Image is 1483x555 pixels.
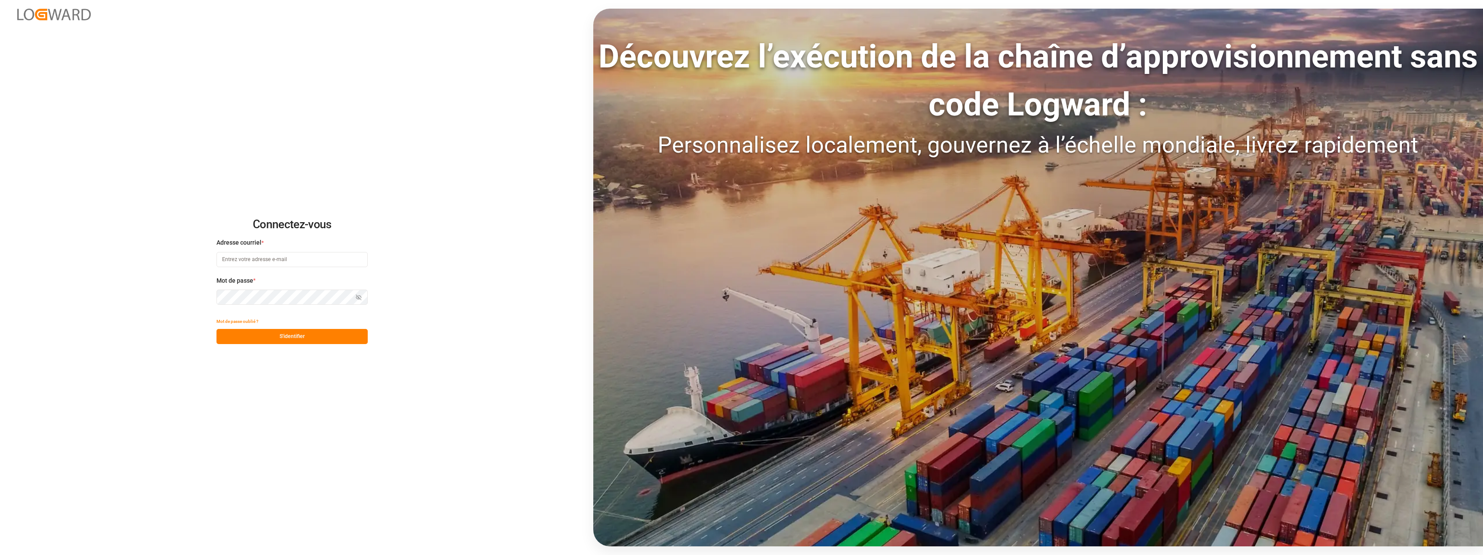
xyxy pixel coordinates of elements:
input: Entrez votre adresse e-mail [216,252,368,267]
button: S'identifier [216,329,368,344]
img: Logward_new_orange.png [17,9,91,20]
div: Personnalisez localement, gouvernez à l’échelle mondiale, livrez rapidement [593,128,1483,162]
button: Mot de passe oublié ? [216,314,258,329]
h2: Connectez-vous [216,211,368,239]
span: Adresse courriel [216,238,261,247]
span: Mot de passe [216,276,253,285]
div: Découvrez l’exécution de la chaîne d’approvisionnement sans code Logward : [593,32,1483,128]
